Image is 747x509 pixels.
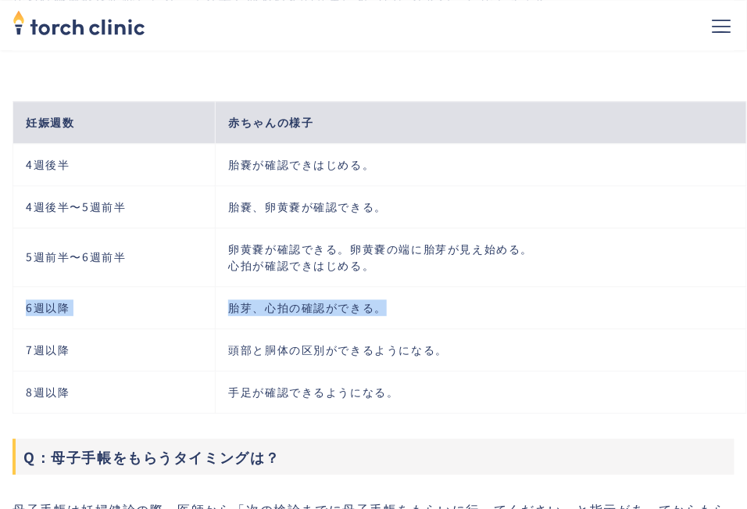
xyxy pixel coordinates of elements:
td: 胎嚢が確認できはじめる。 [216,143,747,185]
td: 卵黄嚢が確認できる。卵黄嚢の端に胎芽が見え始める。 心拍が確認できはじめる。 [216,228,747,286]
td: 手足が確認できるようになる。 [216,371,747,413]
td: 4週後半〜5週前半 [13,185,216,228]
td: 5週前半〜6週前半 [13,228,216,286]
img: torch clinic [13,5,145,39]
td: 6週以降 [13,286,216,328]
a: home [13,11,145,39]
td: 頭部と胴体の区別ができるようになる。 [216,328,747,371]
th: 妊娠週数 [13,101,216,143]
td: 胎嚢、卵黄嚢が確認できる。 [216,185,747,228]
td: 7週以降 [13,328,216,371]
td: 8週以降 [13,371,216,413]
h3: Q：母子手帳をもらうタイミングは？ [13,439,734,475]
td: 胎芽、心拍の確認ができる。 [216,286,747,328]
td: 4週後半 [13,143,216,185]
th: 赤ちゃんの様子 [216,101,747,143]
